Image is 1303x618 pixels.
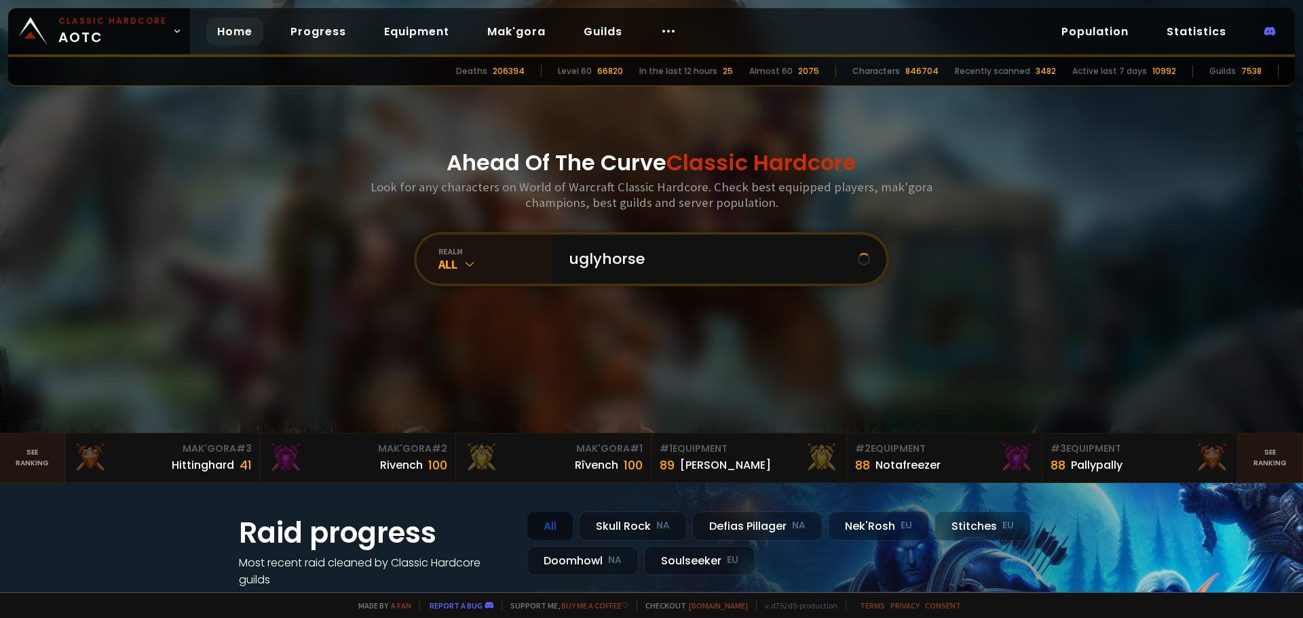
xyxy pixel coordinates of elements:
[365,179,938,210] h3: Look for any characters on World of Warcraft Classic Hardcore. Check best equipped players, mak'g...
[637,600,748,611] span: Checkout
[624,456,643,474] div: 100
[236,442,252,455] span: # 3
[608,554,622,567] small: NA
[438,246,552,256] div: realm
[727,554,738,567] small: EU
[8,8,190,54] a: Classic HardcoreAOTC
[689,600,748,611] a: [DOMAIN_NAME]
[65,433,261,482] a: Mak'Gora#3Hittinghard41
[855,442,1034,456] div: Equipment
[798,65,819,77] div: 2075
[561,235,858,284] input: Search a character...
[502,600,628,611] span: Support me,
[239,589,327,604] a: See all progress
[206,18,263,45] a: Home
[172,457,234,474] div: Hittinghard
[561,600,628,611] a: Buy me a coffee
[350,600,411,611] span: Made by
[269,442,447,456] div: Mak'Gora
[438,256,552,272] div: All
[660,442,673,455] span: # 1
[430,600,483,611] a: Report a bug
[792,519,806,533] small: NA
[493,65,525,77] div: 206394
[456,65,487,77] div: Deaths
[955,65,1030,77] div: Recently scanned
[1051,442,1066,455] span: # 3
[1051,456,1065,474] div: 88
[666,147,856,178] span: Classic Hardcore
[558,65,592,77] div: Level 60
[1209,65,1236,77] div: Guilds
[597,65,623,77] div: 66820
[723,65,733,77] div: 25
[447,147,856,179] h1: Ahead Of The Curve
[890,600,920,611] a: Privacy
[1238,433,1303,482] a: Seeranking
[261,433,456,482] a: Mak'Gora#2Rivench100
[847,433,1042,482] a: #2Equipment88Notafreezer
[855,442,871,455] span: # 2
[476,18,556,45] a: Mak'gora
[1051,442,1229,456] div: Equipment
[680,457,771,474] div: [PERSON_NAME]
[456,433,651,482] a: Mak'Gora#1Rîvench100
[852,65,900,77] div: Characters
[1036,65,1056,77] div: 3482
[58,15,167,27] small: Classic Hardcore
[644,546,755,575] div: Soulseeker
[73,442,252,456] div: Mak'Gora
[630,442,643,455] span: # 1
[575,457,618,474] div: Rîvench
[58,15,167,47] span: AOTC
[1051,18,1139,45] a: Population
[1002,519,1014,533] small: EU
[280,18,357,45] a: Progress
[1156,18,1237,45] a: Statistics
[934,511,1031,541] div: Stitches
[651,433,847,482] a: #1Equipment89[PERSON_NAME]
[1071,457,1122,474] div: Pallypally
[240,456,252,474] div: 41
[660,456,675,474] div: 89
[756,600,837,611] span: v. d752d5 - production
[464,442,643,456] div: Mak'Gora
[1042,433,1238,482] a: #3Equipment88Pallypally
[749,65,793,77] div: Almost 60
[380,457,423,474] div: Rivench
[901,519,912,533] small: EU
[239,511,510,554] h1: Raid progress
[391,600,411,611] a: a fan
[432,442,447,455] span: # 2
[1072,65,1147,77] div: Active last 7 days
[527,546,639,575] div: Doomhowl
[875,457,941,474] div: Notafreezer
[239,554,510,588] h4: Most recent raid cleaned by Classic Hardcore guilds
[573,18,633,45] a: Guilds
[373,18,460,45] a: Equipment
[428,456,447,474] div: 100
[527,511,573,541] div: All
[1152,65,1176,77] div: 10992
[692,511,823,541] div: Defias Pillager
[656,519,670,533] small: NA
[905,65,939,77] div: 846704
[860,600,885,611] a: Terms
[579,511,687,541] div: Skull Rock
[855,456,870,474] div: 88
[660,442,838,456] div: Equipment
[925,600,961,611] a: Consent
[828,511,929,541] div: Nek'Rosh
[639,65,717,77] div: In the last 12 hours
[1241,65,1262,77] div: 7538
